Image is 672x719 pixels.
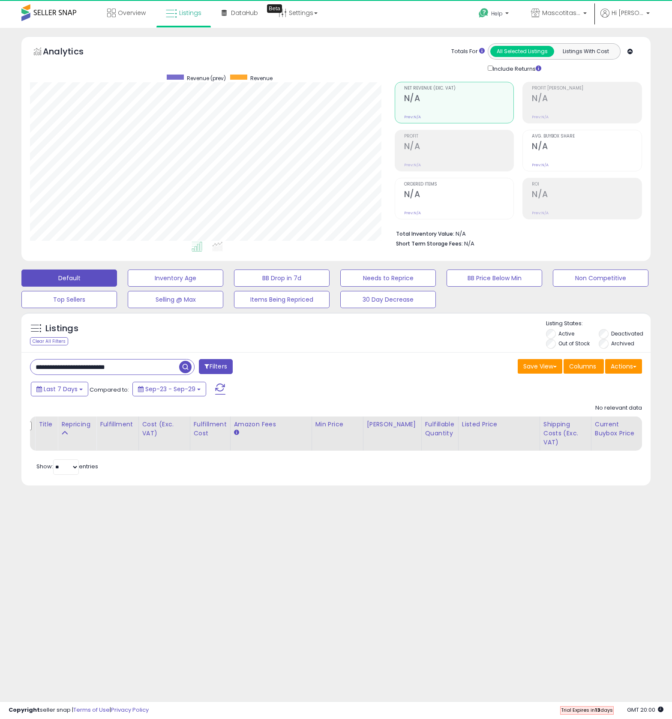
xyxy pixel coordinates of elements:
[31,382,88,396] button: Last 7 Days
[39,420,54,429] div: Title
[543,420,588,447] div: Shipping Costs (Exc. VAT)
[179,9,201,17] span: Listings
[61,420,93,429] div: Repricing
[542,9,581,17] span: Mascotitas a casa
[145,385,195,393] span: Sep-23 - Sep-29
[481,64,552,73] div: Include Returns
[451,48,485,56] div: Totals For
[491,10,503,17] span: Help
[564,359,604,374] button: Columns
[231,9,258,17] span: DataHub
[194,420,227,438] div: Fulfillment Cost
[234,429,239,437] small: Amazon Fees.
[558,340,590,347] label: Out of Stock
[367,420,418,429] div: [PERSON_NAME]
[611,340,634,347] label: Archived
[340,291,436,308] button: 30 Day Decrease
[128,270,223,287] button: Inventory Age
[490,46,554,57] button: All Selected Listings
[404,93,514,105] h2: N/A
[478,8,489,18] i: Get Help
[558,330,574,337] label: Active
[30,337,68,345] div: Clear All Filters
[532,114,549,120] small: Prev: N/A
[404,189,514,201] h2: N/A
[605,359,642,374] button: Actions
[404,134,514,139] span: Profit
[518,359,562,374] button: Save View
[396,230,454,237] b: Total Inventory Value:
[396,240,463,247] b: Short Term Storage Fees:
[464,240,474,248] span: N/A
[600,9,650,28] a: Hi [PERSON_NAME]
[532,134,642,139] span: Avg. Buybox Share
[21,291,117,308] button: Top Sellers
[187,75,226,82] span: Revenue (prev)
[142,420,186,438] div: Cost (Exc. VAT)
[404,162,421,168] small: Prev: N/A
[532,86,642,91] span: Profit [PERSON_NAME]
[532,93,642,105] h2: N/A
[90,386,129,394] span: Compared to:
[425,420,455,438] div: Fulfillable Quantity
[199,359,232,374] button: Filters
[472,1,517,28] a: Help
[44,385,78,393] span: Last 7 Days
[532,189,642,201] h2: N/A
[100,420,135,429] div: Fulfillment
[404,182,514,187] span: Ordered Items
[532,182,642,187] span: ROI
[118,9,146,17] span: Overview
[36,462,98,470] span: Show: entries
[43,45,100,60] h5: Analytics
[532,141,642,153] h2: N/A
[234,291,330,308] button: Items Being Repriced
[612,9,644,17] span: Hi [PERSON_NAME]
[404,141,514,153] h2: N/A
[21,270,117,287] button: Default
[45,323,78,335] h5: Listings
[315,420,360,429] div: Min Price
[132,382,206,396] button: Sep-23 - Sep-29
[250,75,273,82] span: Revenue
[611,330,643,337] label: Deactivated
[267,4,282,13] div: Tooltip anchor
[553,270,648,287] button: Non Competitive
[595,420,639,438] div: Current Buybox Price
[128,291,223,308] button: Selling @ Max
[404,114,421,120] small: Prev: N/A
[340,270,436,287] button: Needs to Reprice
[447,270,542,287] button: BB Price Below Min
[404,86,514,91] span: Net Revenue (Exc. VAT)
[554,46,618,57] button: Listings With Cost
[234,420,308,429] div: Amazon Fees
[396,228,636,238] li: N/A
[532,162,549,168] small: Prev: N/A
[234,270,330,287] button: BB Drop in 7d
[532,210,549,216] small: Prev: N/A
[404,210,421,216] small: Prev: N/A
[546,320,651,328] p: Listing States:
[569,362,596,371] span: Columns
[595,404,642,412] div: No relevant data
[462,420,536,429] div: Listed Price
